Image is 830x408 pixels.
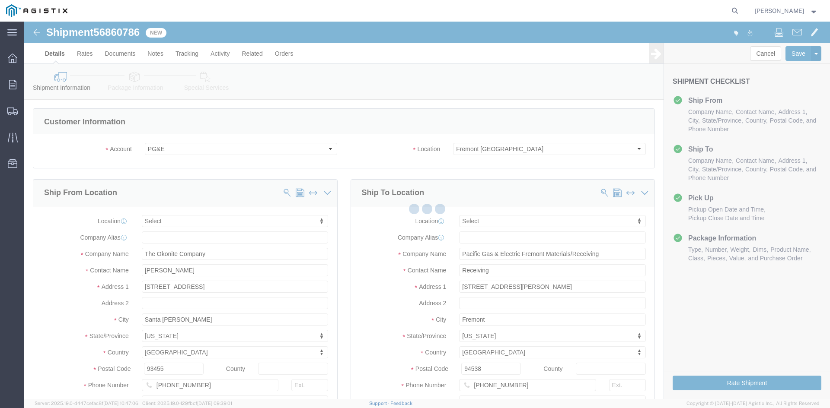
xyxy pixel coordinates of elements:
[754,6,818,16] button: [PERSON_NAME]
[755,6,804,16] span: Mario Castellanos
[35,401,138,406] span: Server: 2025.19.0-d447cefac8f
[142,401,232,406] span: Client: 2025.19.0-129fbcf
[103,401,138,406] span: [DATE] 10:47:06
[686,400,820,407] span: Copyright © [DATE]-[DATE] Agistix Inc., All Rights Reserved
[369,401,391,406] a: Support
[390,401,412,406] a: Feedback
[197,401,232,406] span: [DATE] 09:39:01
[6,4,67,17] img: logo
